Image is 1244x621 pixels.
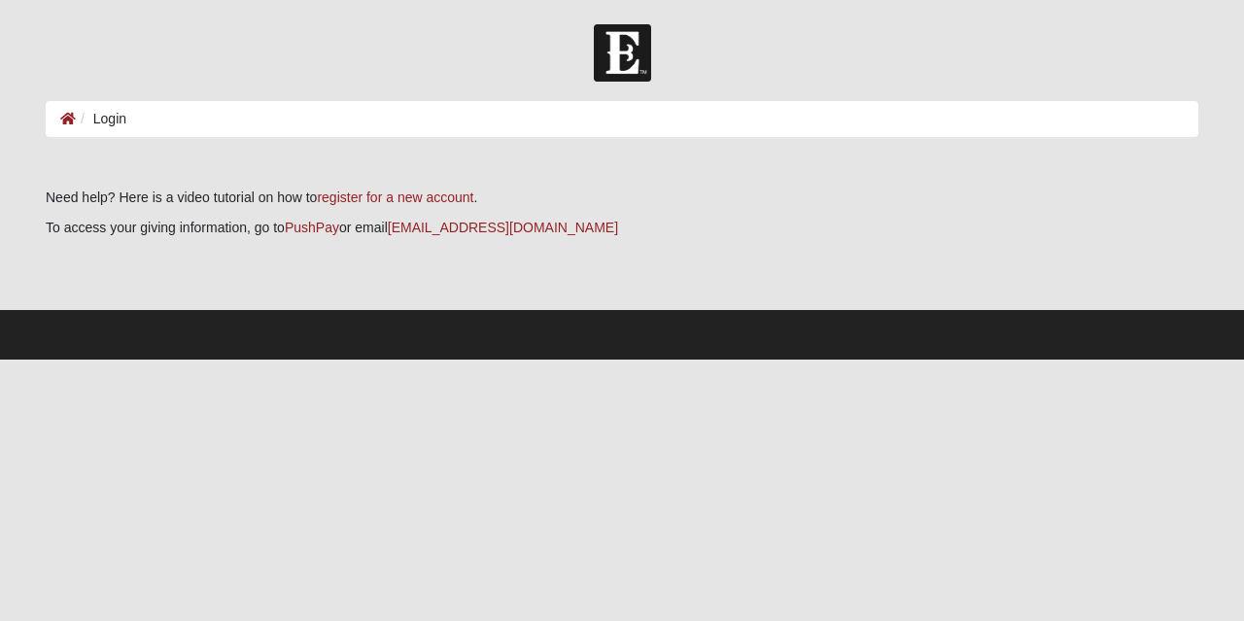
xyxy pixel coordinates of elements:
a: register for a new account [317,190,473,205]
li: Login [76,109,126,129]
p: To access your giving information, go to or email [46,218,1198,238]
img: Church of Eleven22 Logo [594,24,651,82]
p: Need help? Here is a video tutorial on how to . [46,188,1198,208]
a: [EMAIL_ADDRESS][DOMAIN_NAME] [388,220,618,235]
a: PushPay [285,220,339,235]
